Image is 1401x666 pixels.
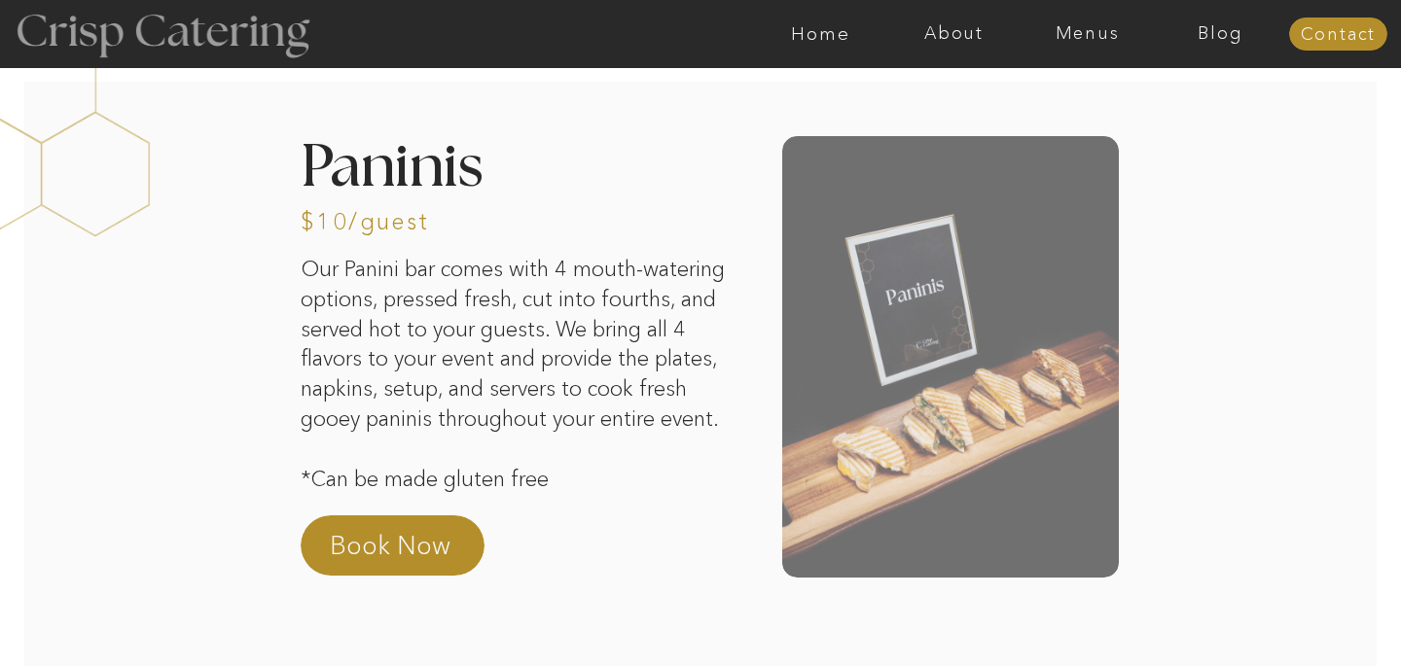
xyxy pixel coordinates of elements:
a: About [887,24,1021,44]
a: Book Now [330,528,501,575]
a: Contact [1289,25,1387,45]
a: Blog [1154,24,1287,44]
a: Home [754,24,887,44]
h2: Paninis [301,139,674,191]
p: Our Panini bar comes with 4 mouth-watering options, pressed fresh, cut into fourths, and served h... [301,255,733,524]
h3: $10/guest [301,210,412,228]
a: Menus [1021,24,1154,44]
